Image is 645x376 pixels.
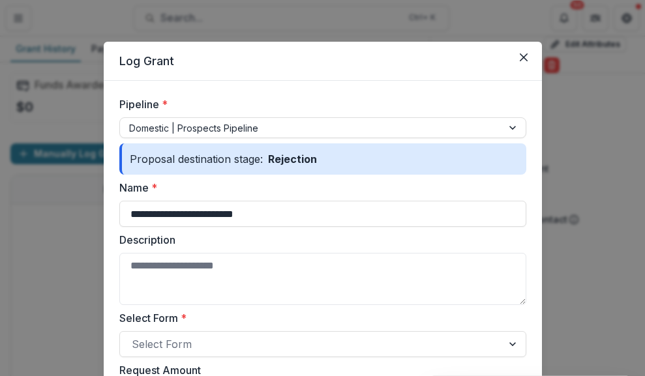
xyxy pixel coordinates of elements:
[263,151,322,167] p: Rejection
[119,143,526,175] div: Proposal destination stage:
[119,232,518,248] label: Description
[119,310,518,326] label: Select Form
[104,42,542,81] header: Log Grant
[513,47,534,68] button: Close
[119,180,518,195] label: Name
[119,96,518,112] label: Pipeline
